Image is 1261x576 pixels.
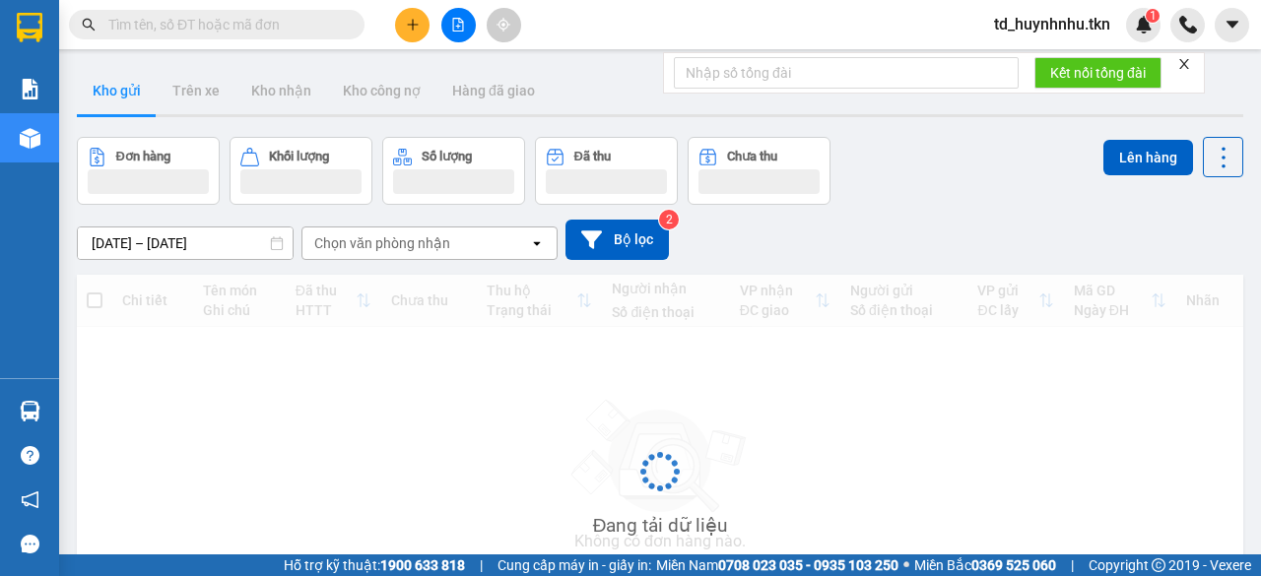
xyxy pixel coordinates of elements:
button: Đã thu [535,137,678,205]
button: Trên xe [157,67,235,114]
button: Kho công nợ [327,67,436,114]
div: Chọn văn phòng nhận [314,233,450,253]
button: plus [395,8,430,42]
button: aim [487,8,521,42]
span: search [82,18,96,32]
span: close [1177,57,1191,71]
div: Khối lượng [269,150,329,163]
img: warehouse-icon [20,128,40,149]
strong: 0369 525 060 [971,557,1056,573]
span: file-add [451,18,465,32]
span: | [480,554,483,576]
button: Lên hàng [1103,140,1193,175]
button: Chưa thu [688,137,830,205]
span: 1 [1149,9,1156,23]
button: Bộ lọc [565,220,669,260]
span: Miền Nam [656,554,898,576]
input: Select a date range. [78,227,293,259]
span: Cung cấp máy in - giấy in: [498,554,651,576]
sup: 2 [659,210,679,229]
div: Đã thu [574,150,611,163]
img: warehouse-icon [20,401,40,421]
span: Miền Bắc [914,554,1056,576]
button: caret-down [1215,8,1249,42]
div: Số lượng [422,150,472,163]
span: copyright [1152,558,1165,572]
button: Kho gửi [77,67,157,114]
img: icon-new-feature [1135,16,1153,33]
sup: 1 [1146,9,1160,23]
div: Đang tải dữ liệu [593,511,728,541]
span: Hỗ trợ kỹ thuật: [284,554,465,576]
svg: open [529,235,545,251]
span: message [21,535,39,553]
div: Chưa thu [727,150,777,163]
input: Nhập số tổng đài [674,57,1019,89]
span: aim [497,18,510,32]
img: solution-icon [20,79,40,99]
span: td_huynhnhu.tkn [978,12,1126,36]
strong: 0708 023 035 - 0935 103 250 [718,557,898,573]
button: Khối lượng [230,137,372,205]
button: Kết nối tổng đài [1034,57,1161,89]
button: Số lượng [382,137,525,205]
div: Đơn hàng [116,150,170,163]
span: ⚪️ [903,561,909,569]
button: Hàng đã giao [436,67,551,114]
span: | [1071,554,1074,576]
span: question-circle [21,446,39,465]
button: Đơn hàng [77,137,220,205]
input: Tìm tên, số ĐT hoặc mã đơn [108,14,341,35]
span: caret-down [1224,16,1241,33]
strong: 1900 633 818 [380,557,465,573]
button: file-add [441,8,476,42]
span: notification [21,490,39,509]
button: Kho nhận [235,67,327,114]
img: phone-icon [1179,16,1197,33]
span: Kết nối tổng đài [1050,62,1146,84]
img: logo-vxr [17,13,42,42]
span: plus [406,18,420,32]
